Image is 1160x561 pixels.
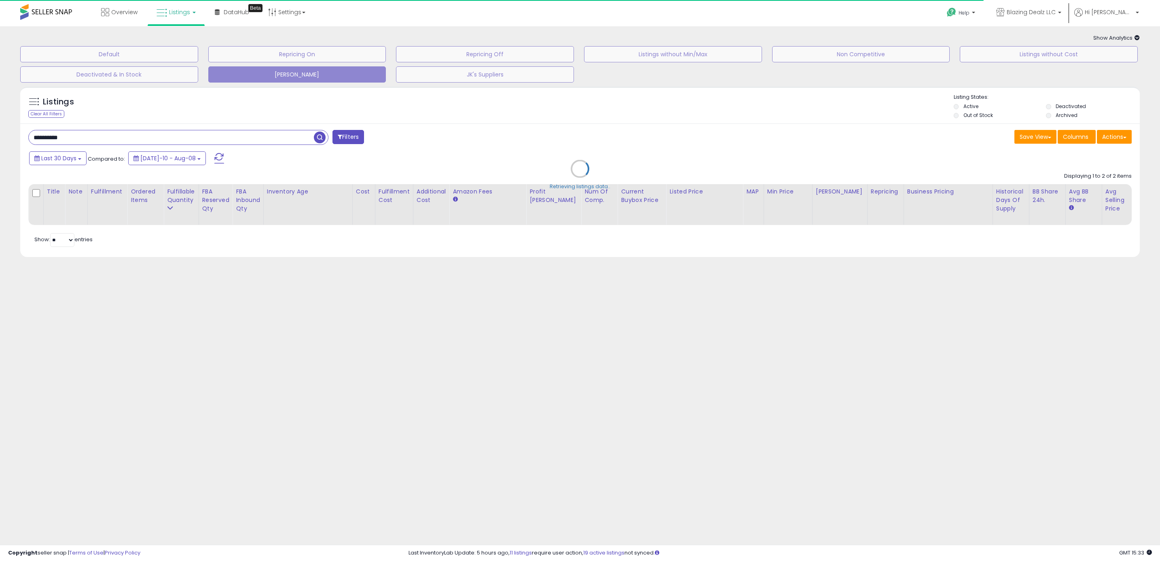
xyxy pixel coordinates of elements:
[20,66,198,83] button: Deactivated & In Stock
[20,46,198,62] button: Default
[550,183,610,190] div: Retrieving listings data..
[772,46,950,62] button: Non Competitive
[1007,8,1056,16] span: Blazing Dealz LLC
[111,8,138,16] span: Overview
[584,46,762,62] button: Listings without Min/Max
[396,66,574,83] button: JK's Suppliers
[1074,8,1139,26] a: Hi [PERSON_NAME]
[1085,8,1133,16] span: Hi [PERSON_NAME]
[169,8,190,16] span: Listings
[940,1,983,26] a: Help
[248,4,262,12] div: Tooltip anchor
[960,46,1138,62] button: Listings without Cost
[946,7,957,17] i: Get Help
[208,66,386,83] button: [PERSON_NAME]
[208,46,386,62] button: Repricing On
[224,8,249,16] span: DataHub
[396,46,574,62] button: Repricing Off
[959,9,969,16] span: Help
[1093,34,1140,42] span: Show Analytics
